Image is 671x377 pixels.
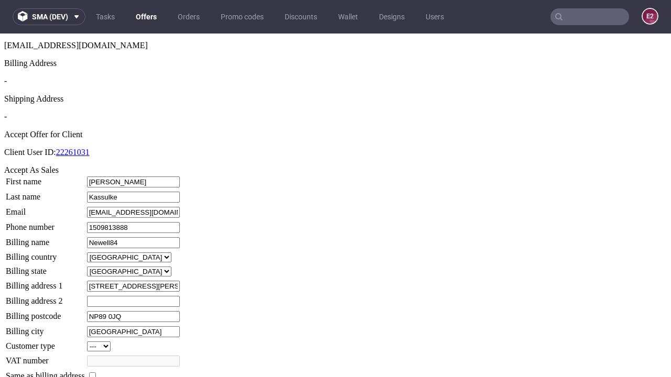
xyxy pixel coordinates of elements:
a: Discounts [278,8,323,25]
td: Billing country [5,218,85,229]
div: Billing Address [4,25,667,35]
span: sma (dev) [32,13,68,20]
figcaption: e2 [643,9,657,24]
td: Same as billing address [5,337,85,348]
a: 22261031 [56,114,90,123]
a: Designs [373,8,411,25]
td: Billing state [5,232,85,243]
td: Billing city [5,292,85,304]
td: Customer type [5,307,85,318]
td: Billing address 2 [5,262,85,274]
td: VAT number [5,321,85,334]
td: Billing name [5,203,85,215]
span: - [4,79,7,87]
td: Email [5,173,85,185]
a: Wallet [332,8,364,25]
div: Shipping Address [4,61,667,70]
a: Orders [171,8,206,25]
a: Users [419,8,450,25]
td: Phone number [5,188,85,200]
a: Tasks [90,8,121,25]
div: Accept As Sales [4,132,667,141]
span: [EMAIL_ADDRESS][DOMAIN_NAME] [4,7,148,16]
td: Billing address 1 [5,247,85,259]
td: Last name [5,158,85,170]
span: - [4,43,7,52]
td: Billing postcode [5,277,85,289]
p: Client User ID: [4,114,667,124]
a: Promo codes [214,8,270,25]
a: Offers [129,8,163,25]
td: First name [5,142,85,154]
div: Accept Offer for Client [4,96,667,106]
button: sma (dev) [13,8,85,25]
